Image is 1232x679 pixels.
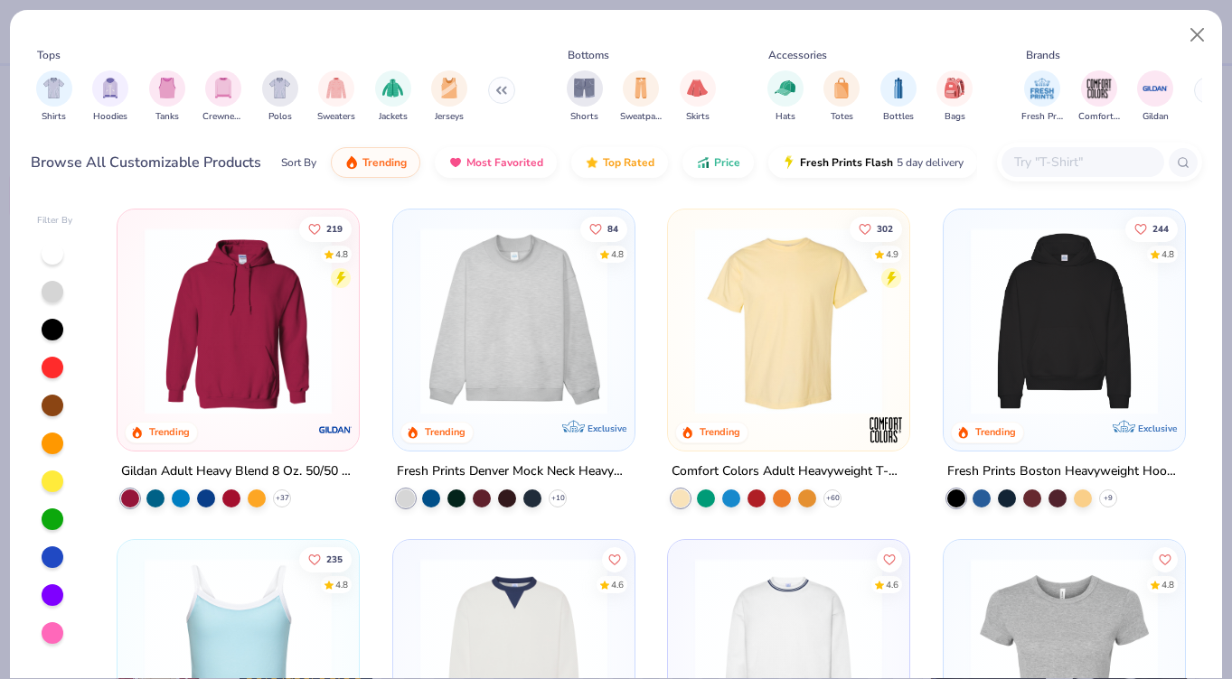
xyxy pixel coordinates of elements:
[883,110,914,124] span: Bottles
[299,216,352,241] button: Like
[262,70,298,124] div: filter for Polos
[800,155,893,170] span: Fresh Prints Flash
[571,147,668,178] button: Top Rated
[886,578,898,591] div: 4.6
[782,155,796,170] img: flash.gif
[326,554,343,563] span: 235
[1137,70,1173,124] div: filter for Gildan
[1078,110,1120,124] span: Comfort Colors
[379,110,408,124] span: Jackets
[42,110,66,124] span: Shirts
[826,492,840,503] span: + 60
[335,247,348,261] div: 4.8
[686,228,891,414] img: 029b8af0-80e6-406f-9fdc-fdf898547912
[326,224,343,233] span: 219
[767,70,804,124] div: filter for Hats
[1021,70,1063,124] button: filter button
[1180,18,1215,52] button: Close
[1086,75,1113,102] img: Comfort Colors Image
[877,546,902,572] button: Like
[620,70,662,124] div: filter for Sweatpants
[602,546,627,572] button: Like
[714,155,740,170] span: Price
[1021,70,1063,124] div: filter for Fresh Prints
[202,110,244,124] span: Crewnecks
[43,78,64,98] img: Shirts Image
[889,78,908,98] img: Bottles Image
[431,70,467,124] button: filter button
[880,70,917,124] button: filter button
[1137,422,1176,433] span: Exclusive
[299,546,352,572] button: Like
[775,78,795,98] img: Hats Image
[945,110,965,124] span: Bags
[1142,75,1169,102] img: Gildan Image
[832,78,851,98] img: Totes Image
[680,70,716,124] button: filter button
[317,411,353,447] img: Gildan logo
[1143,110,1169,124] span: Gildan
[431,70,467,124] div: filter for Jerseys
[326,78,347,98] img: Sweaters Image
[567,70,603,124] button: filter button
[37,214,73,228] div: Filter By
[375,70,411,124] button: filter button
[682,147,754,178] button: Price
[268,110,292,124] span: Polos
[1161,578,1174,591] div: 4.8
[202,70,244,124] button: filter button
[823,70,860,124] div: filter for Totes
[936,70,973,124] div: filter for Bags
[262,70,298,124] button: filter button
[868,411,904,447] img: Comfort Colors logo
[331,147,420,178] button: Trending
[92,70,128,124] div: filter for Hoodies
[466,155,543,170] span: Most Favorited
[1012,152,1152,172] input: Try "T-Shirt"
[397,460,631,482] div: Fresh Prints Denver Mock Neck Heavyweight Sweatshirt
[850,216,902,241] button: Like
[831,110,853,124] span: Totes
[1078,70,1120,124] div: filter for Comfort Colors
[269,78,290,98] img: Polos Image
[362,155,407,170] span: Trending
[1152,546,1178,572] button: Like
[768,47,827,63] div: Accessories
[276,492,289,503] span: + 37
[768,147,977,178] button: Fresh Prints Flash5 day delivery
[620,70,662,124] button: filter button
[435,110,464,124] span: Jerseys
[317,70,355,124] div: filter for Sweaters
[1078,70,1120,124] button: filter button
[439,78,459,98] img: Jerseys Image
[1137,70,1173,124] button: filter button
[202,70,244,124] div: filter for Crewnecks
[411,228,616,414] img: f5d85501-0dbb-4ee4-b115-c08fa3845d83
[686,110,710,124] span: Skirts
[36,70,72,124] div: filter for Shirts
[92,70,128,124] button: filter button
[947,460,1181,482] div: Fresh Prints Boston Heavyweight Hoodie
[587,422,625,433] span: Exclusive
[1104,492,1113,503] span: + 9
[823,70,860,124] button: filter button
[611,247,624,261] div: 4.8
[448,155,463,170] img: most_fav.gif
[776,110,795,124] span: Hats
[37,47,61,63] div: Tops
[435,147,557,178] button: Most Favorited
[1021,110,1063,124] span: Fresh Prints
[281,154,316,171] div: Sort By
[31,152,261,173] div: Browse All Customizable Products
[213,78,233,98] img: Crewnecks Image
[1161,247,1174,261] div: 4.8
[550,492,564,503] span: + 10
[962,228,1167,414] img: 91acfc32-fd48-4d6b-bdad-a4c1a30ac3fc
[382,78,403,98] img: Jackets Image
[945,78,964,98] img: Bags Image
[567,70,603,124] div: filter for Shorts
[580,216,627,241] button: Like
[335,578,348,591] div: 4.8
[607,224,618,233] span: 84
[317,70,355,124] button: filter button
